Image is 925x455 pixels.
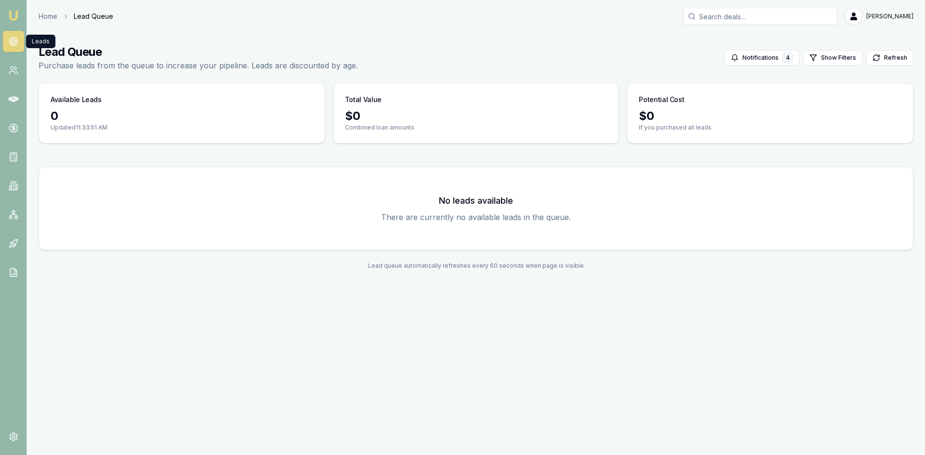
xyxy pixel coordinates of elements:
p: Updated 11:33:51 AM [51,124,313,131]
h3: Total Value [345,95,382,104]
span: [PERSON_NAME] [866,13,913,20]
h3: No leads available [51,194,901,208]
button: Notifications4 [725,50,799,65]
div: 4 [782,52,793,63]
h3: Available Leads [51,95,102,104]
span: Lead Queue [74,12,113,21]
div: $ 0 [639,108,901,124]
nav: breadcrumb [39,12,113,21]
p: Combined loan amounts [345,124,608,131]
button: Show Filters [803,50,862,65]
a: Home [39,12,57,21]
p: Purchase leads from the queue to increase your pipeline. Leads are discounted by age. [39,60,358,71]
div: Leads [26,35,55,48]
div: $ 0 [345,108,608,124]
img: emu-icon-u.png [8,10,19,21]
p: There are currently no available leads in the queue. [51,211,901,223]
button: Refresh [866,50,913,65]
h3: Potential Cost [639,95,684,104]
h1: Lead Queue [39,44,358,60]
input: Search deals [683,8,837,25]
p: If you purchased all leads [639,124,901,131]
div: Lead queue automatically refreshes every 60 seconds when page is visible [39,262,913,270]
div: 0 [51,108,313,124]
